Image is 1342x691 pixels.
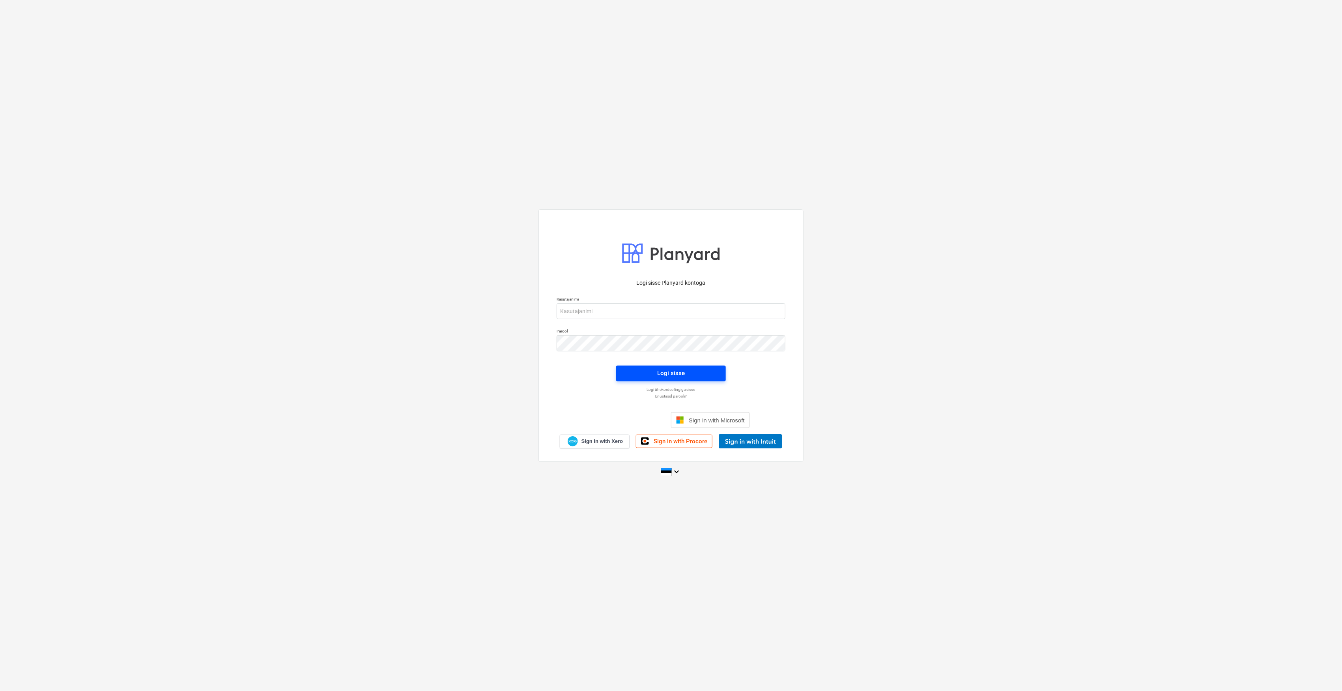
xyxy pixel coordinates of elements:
[560,435,630,448] a: Sign in with Xero
[553,394,789,399] a: Unustasid parooli?
[689,417,745,424] span: Sign in with Microsoft
[588,411,669,429] iframe: Sign in with Google Button
[672,467,681,476] i: keyboard_arrow_down
[557,329,785,335] p: Parool
[616,366,726,381] button: Logi sisse
[636,435,712,448] a: Sign in with Procore
[657,368,685,378] div: Logi sisse
[581,438,623,445] span: Sign in with Xero
[557,279,785,287] p: Logi sisse Planyard kontoga
[568,436,578,447] img: Xero logo
[553,387,789,392] a: Logi ühekordse lingiga sisse
[557,303,785,319] input: Kasutajanimi
[557,297,785,303] p: Kasutajanimi
[676,416,684,424] img: Microsoft logo
[654,438,707,445] span: Sign in with Procore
